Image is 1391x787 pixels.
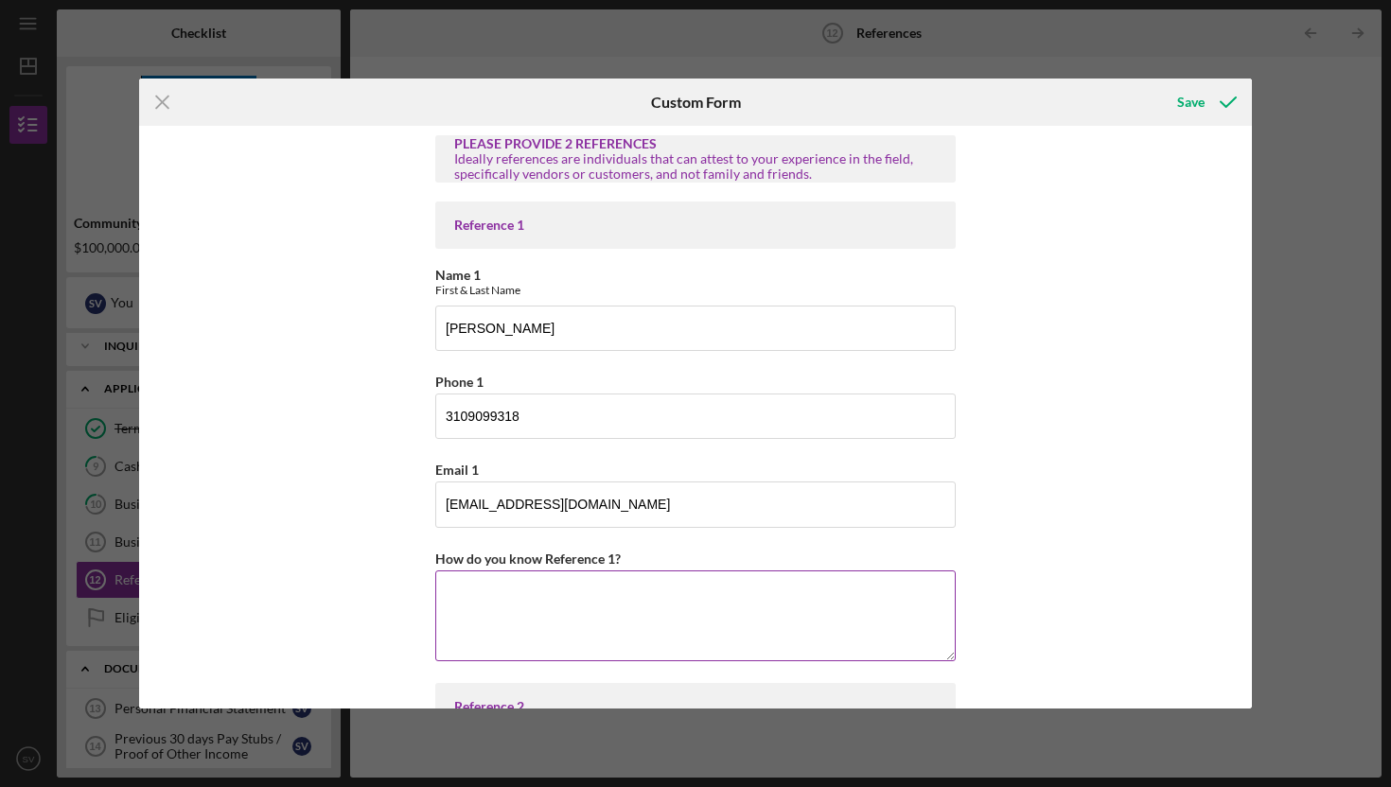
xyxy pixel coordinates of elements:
div: Reference 2 [454,699,937,714]
div: First & Last Name [435,283,956,297]
label: Name 1 [435,267,481,283]
h6: Custom Form [651,94,741,111]
button: Save [1158,83,1252,121]
div: Save [1177,83,1205,121]
div: Ideally references are individuals that can attest to your experience in the field, specifically ... [454,151,937,182]
label: Email 1 [435,462,479,478]
div: Reference 1 [454,218,937,233]
div: PLEASE PROVIDE 2 REFERENCES [454,136,937,151]
label: Phone 1 [435,374,484,390]
label: How do you know Reference 1? [435,551,621,567]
